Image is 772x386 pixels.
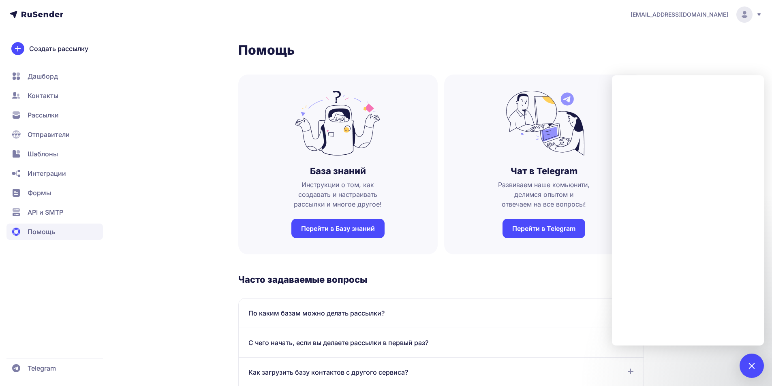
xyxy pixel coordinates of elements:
span: Дашборд [28,71,58,81]
span: Telegram [28,363,56,373]
h1: Помощь [238,42,644,58]
h3: База знаний [310,165,366,177]
span: Создать рассылку [29,44,88,53]
a: Перейти в Telegram [503,219,585,238]
a: Перейти в Базу знаний [291,219,385,238]
span: Отправители [28,130,70,139]
span: Инструкции о том, как создавать и настраивать рассылки и многое другое! [279,180,397,209]
span: Интеграции [28,168,66,178]
span: Контакты [28,91,58,100]
span: С чего начать, если вы делаете рассылки в первый раз? [248,338,428,348]
a: Telegram [6,360,103,376]
span: Помощь [28,227,55,237]
span: Развиваем наше комьюнити, делимся опытом и отвечаем на все вопросы! [485,180,603,209]
span: API и SMTP [28,207,63,217]
img: no_photo [501,91,586,156]
h3: Часто задаваемые вопросы [238,274,644,285]
span: Формы [28,188,51,198]
img: no_photo [295,91,381,156]
span: По каким базам можно делать рассылки? [248,308,385,318]
span: [EMAIL_ADDRESS][DOMAIN_NAME] [631,11,728,19]
span: Шаблоны [28,149,58,159]
span: Как загрузить базу контактов с другого сервиса? [248,367,408,377]
h3: Чат в Telegram [511,165,577,177]
span: Рассылки [28,110,59,120]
